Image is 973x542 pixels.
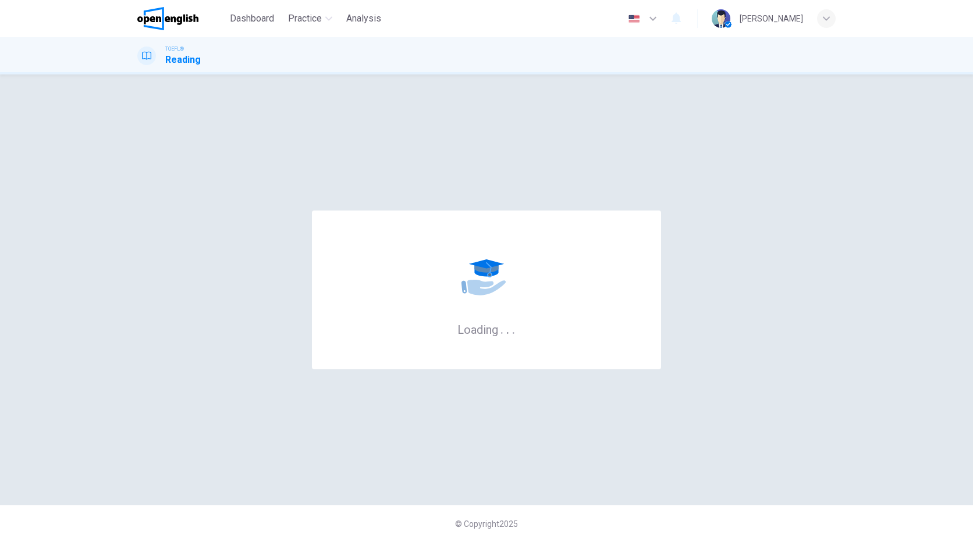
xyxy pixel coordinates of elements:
[288,12,322,26] span: Practice
[342,8,386,29] button: Analysis
[455,519,518,529] span: © Copyright 2025
[457,322,516,337] h6: Loading
[512,319,516,338] h6: .
[346,12,381,26] span: Analysis
[165,53,201,67] h1: Reading
[230,12,274,26] span: Dashboard
[137,7,225,30] a: OpenEnglish logo
[283,8,337,29] button: Practice
[740,12,803,26] div: [PERSON_NAME]
[506,319,510,338] h6: .
[165,45,184,53] span: TOEFL®
[137,7,198,30] img: OpenEnglish logo
[225,8,279,29] button: Dashboard
[712,9,730,28] img: Profile picture
[500,319,504,338] h6: .
[627,15,641,23] img: en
